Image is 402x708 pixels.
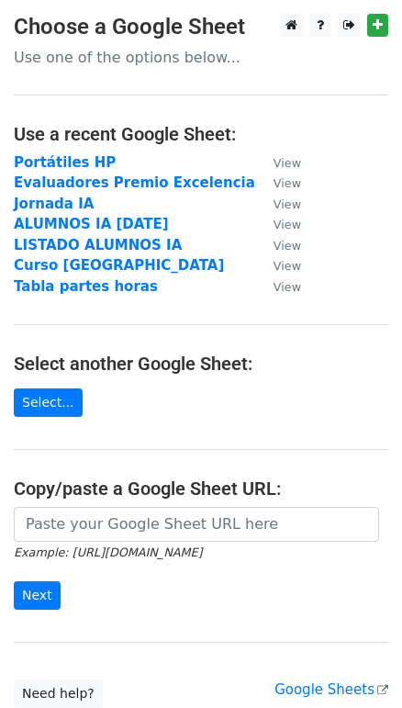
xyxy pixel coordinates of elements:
small: View [274,197,301,211]
small: View [274,218,301,231]
a: View [255,216,301,232]
a: Google Sheets [274,681,388,698]
h4: Copy/paste a Google Sheet URL: [14,478,388,500]
h4: Select another Google Sheet: [14,353,388,375]
small: View [274,176,301,190]
a: Evaluadores Premio Excelencia [14,174,255,191]
a: Jornada IA [14,196,94,212]
small: View [274,280,301,294]
small: Example: [URL][DOMAIN_NAME] [14,545,202,559]
input: Next [14,581,61,610]
a: Need help? [14,680,103,708]
a: View [255,237,301,253]
a: Select... [14,388,83,417]
a: View [255,278,301,295]
a: LISTADO ALUMNOS IA [14,237,182,253]
h4: Use a recent Google Sheet: [14,123,388,145]
small: View [274,156,301,170]
h3: Choose a Google Sheet [14,14,388,40]
a: Portátiles HP [14,154,116,171]
a: View [255,174,301,191]
a: Curso [GEOGRAPHIC_DATA] [14,257,224,274]
small: View [274,259,301,273]
a: Tabla partes horas [14,278,158,295]
input: Paste your Google Sheet URL here [14,507,379,542]
small: View [274,239,301,253]
a: ALUMNOS IA [DATE] [14,216,169,232]
a: View [255,154,301,171]
p: Use one of the options below... [14,48,388,67]
a: View [255,196,301,212]
a: View [255,257,301,274]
